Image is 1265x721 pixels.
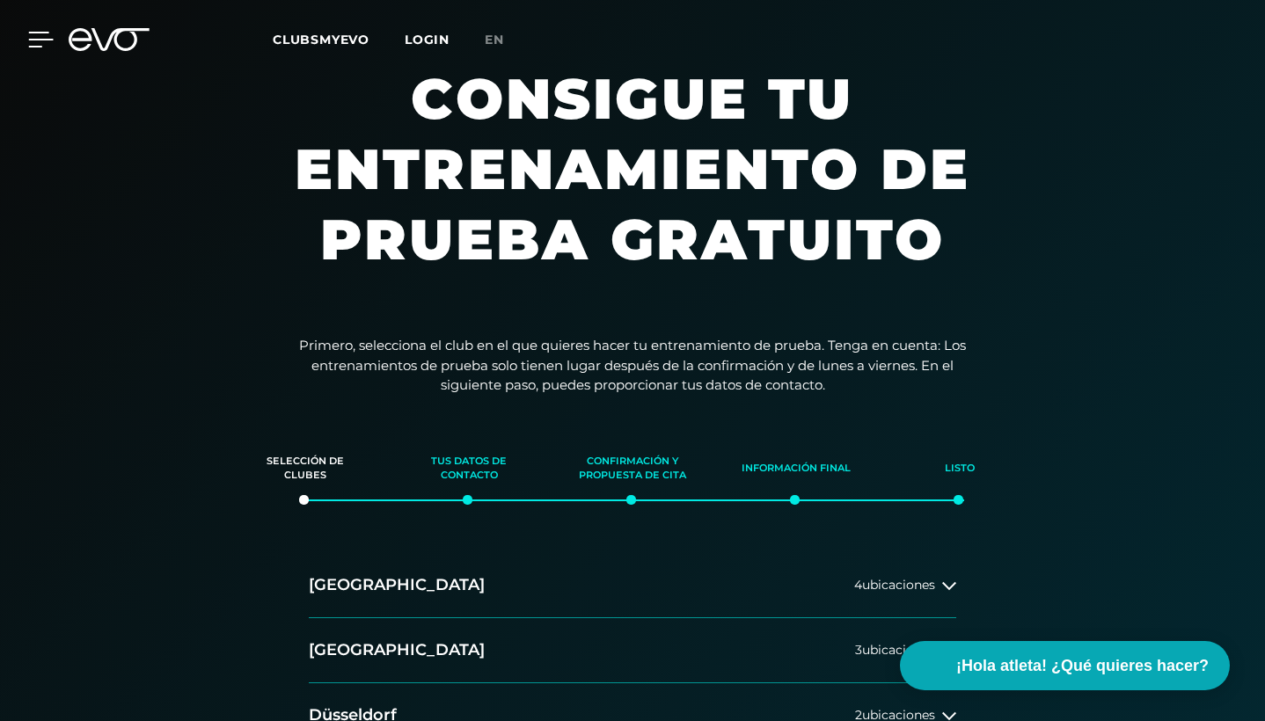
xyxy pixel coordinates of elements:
span: CLUBSMYEVO [273,32,369,47]
h1: CONSIGUE TU ENTRENAMIENTO DE PRUEBA GRATUITO [228,63,1037,310]
a: LOGIN [405,32,450,47]
div: SELECCIÓN DE CLUBES [245,445,365,492]
p: Primero, selecciona el club en el que quieres hacer tu entrenamiento de prueba. Tenga en cuenta: ... [281,336,984,396]
span: ¡Hola atleta! ¿Qué quieres hacer? [956,654,1209,678]
span: 4 ubicaciones [854,579,935,592]
div: INFORMACIÓN FINAL [736,445,856,492]
h2: [GEOGRAPHIC_DATA] [309,639,485,661]
span: EN [485,32,504,47]
button: ¡Hola atleta! ¿Qué quieres hacer? [900,641,1230,690]
div: TUS DATOS DE CONTACTO [409,445,529,492]
div: CONFIRMACIÓN Y PROPUESTA DE CITA [573,445,692,492]
a: CLUBSMYEVO [273,31,405,47]
h2: [GEOGRAPHIC_DATA] [309,574,485,596]
button: [GEOGRAPHIC_DATA]4ubicaciones [309,553,956,618]
div: LISTO [900,445,1020,492]
a: EN [485,30,525,50]
button: [GEOGRAPHIC_DATA]3ubicaciones [309,618,956,683]
span: 3 ubicaciones [855,644,935,657]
